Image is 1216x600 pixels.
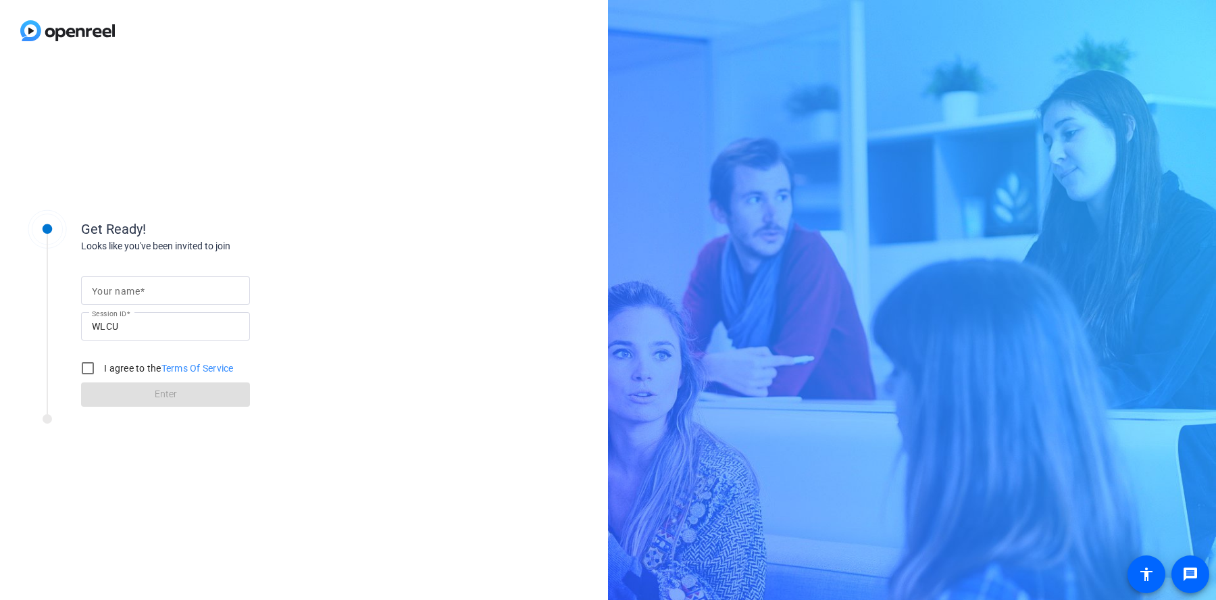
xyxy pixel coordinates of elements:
label: I agree to the [101,361,234,375]
mat-icon: accessibility [1138,566,1155,582]
mat-label: Session ID [92,309,126,318]
div: Get Ready! [81,219,351,239]
a: Terms Of Service [161,363,234,374]
mat-label: Your name [92,286,140,297]
div: Looks like you've been invited to join [81,239,351,253]
mat-icon: message [1182,566,1198,582]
